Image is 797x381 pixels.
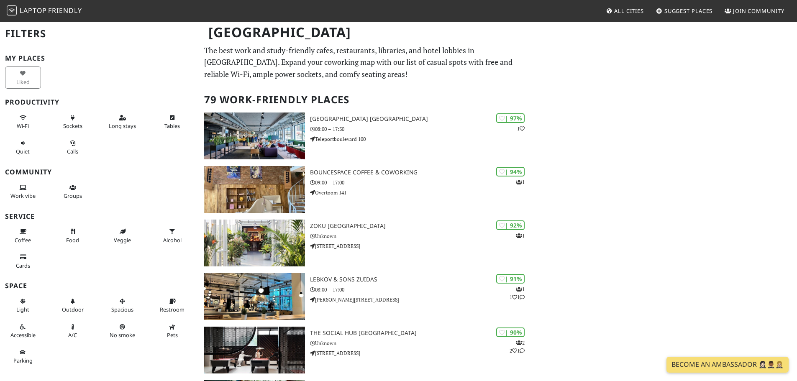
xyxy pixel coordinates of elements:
span: People working [10,192,36,199]
span: Suggest Places [664,7,713,15]
button: No smoke [105,320,141,342]
h3: BounceSpace Coffee & Coworking [310,169,531,176]
h1: [GEOGRAPHIC_DATA] [202,21,530,44]
span: Long stays [109,122,136,130]
p: 1 [517,125,525,133]
button: Cards [5,250,41,272]
span: Work-friendly tables [164,122,180,130]
div: | 94% [496,167,525,176]
button: Outdoor [55,294,91,317]
h3: Community [5,168,194,176]
a: Aristo Meeting Center Amsterdam | 97% 1 [GEOGRAPHIC_DATA] [GEOGRAPHIC_DATA] 08:00 – 17:30 Telepor... [199,113,531,159]
h3: Service [5,212,194,220]
button: Groups [55,181,91,203]
button: Spacious [105,294,141,317]
h2: Filters [5,21,194,46]
span: Video/audio calls [67,148,78,155]
div: | 91% [496,274,525,284]
a: Become an Ambassador 🤵🏻‍♀️🤵🏾‍♂️🤵🏼‍♀️ [666,357,789,373]
p: 08:00 – 17:30 [310,125,531,133]
span: Restroom [160,306,185,313]
span: Smoke free [110,331,135,339]
p: 1 1 1 [510,285,525,301]
p: [PERSON_NAME][STREET_ADDRESS] [310,296,531,304]
button: Food [55,225,91,247]
img: Lebkov & Sons Zuidas [204,273,305,320]
span: Power sockets [63,122,82,130]
button: A/C [55,320,91,342]
a: LaptopFriendly LaptopFriendly [7,4,82,18]
h3: The Social Hub [GEOGRAPHIC_DATA] [310,330,531,337]
div: | 92% [496,220,525,230]
button: Alcohol [154,225,190,247]
a: BounceSpace Coffee & Coworking | 94% 1 BounceSpace Coffee & Coworking 09:00 – 17:00 Overtoom 141 [199,166,531,213]
button: Accessible [5,320,41,342]
span: Air conditioned [68,331,77,339]
span: Accessible [10,331,36,339]
span: Spacious [111,306,133,313]
h3: [GEOGRAPHIC_DATA] [GEOGRAPHIC_DATA] [310,115,531,123]
a: The Social Hub Amsterdam City | 90% 221 The Social Hub [GEOGRAPHIC_DATA] Unknown [STREET_ADDRESS] [199,327,531,373]
span: Group tables [64,192,82,199]
h3: Lebkov & Sons Zuidas [310,276,531,283]
h3: Space [5,282,194,290]
h2: 79 Work-Friendly Places [204,87,526,113]
span: Natural light [16,306,29,313]
span: Coffee [15,236,31,244]
span: Veggie [114,236,131,244]
p: 09:00 – 17:00 [310,179,531,187]
button: Light [5,294,41,317]
button: Quiet [5,136,41,159]
a: All Cities [602,3,647,18]
h3: My Places [5,54,194,62]
p: Overtoom 141 [310,189,531,197]
button: Wi-Fi [5,111,41,133]
h3: Zoku [GEOGRAPHIC_DATA] [310,222,531,230]
img: BounceSpace Coffee & Coworking [204,166,305,213]
span: Laptop [20,6,47,15]
button: Sockets [55,111,91,133]
span: All Cities [614,7,644,15]
span: Friendly [48,6,82,15]
button: Long stays [105,111,141,133]
button: Coffee [5,225,41,247]
span: Food [66,236,79,244]
p: 1 [516,178,525,186]
img: LaptopFriendly [7,5,17,15]
h3: Productivity [5,98,194,106]
span: Alcohol [163,236,182,244]
a: Lebkov & Sons Zuidas | 91% 111 Lebkov & Sons Zuidas 08:00 – 17:00 [PERSON_NAME][STREET_ADDRESS] [199,273,531,320]
p: [STREET_ADDRESS] [310,349,531,357]
img: Zoku Amsterdam [204,220,305,266]
p: 08:00 – 17:00 [310,286,531,294]
button: Tables [154,111,190,133]
p: Unknown [310,339,531,347]
button: Veggie [105,225,141,247]
p: 1 [516,232,525,240]
div: | 97% [496,113,525,123]
span: Outdoor area [62,306,84,313]
p: The best work and study-friendly cafes, restaurants, libraries, and hotel lobbies in [GEOGRAPHIC_... [204,44,526,80]
a: Join Community [721,3,788,18]
p: 2 2 1 [510,339,525,355]
span: Credit cards [16,262,30,269]
p: Teleportboulevard 100 [310,135,531,143]
img: The Social Hub Amsterdam City [204,327,305,373]
p: [STREET_ADDRESS] [310,242,531,250]
button: Calls [55,136,91,159]
span: Join Community [733,7,784,15]
button: Restroom [154,294,190,317]
span: Parking [13,357,33,364]
p: Unknown [310,232,531,240]
a: Suggest Places [653,3,716,18]
button: Work vibe [5,181,41,203]
span: Pet friendly [167,331,178,339]
button: Parking [5,345,41,368]
a: Zoku Amsterdam | 92% 1 Zoku [GEOGRAPHIC_DATA] Unknown [STREET_ADDRESS] [199,220,531,266]
img: Aristo Meeting Center Amsterdam [204,113,305,159]
span: Stable Wi-Fi [17,122,29,130]
div: | 90% [496,327,525,337]
button: Pets [154,320,190,342]
span: Quiet [16,148,30,155]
